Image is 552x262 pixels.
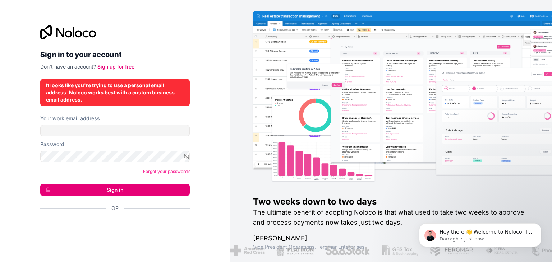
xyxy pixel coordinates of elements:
h2: The ultimate benefit of adopting Noloco is that what used to take two weeks to approve and proces... [253,207,529,228]
div: It looks like you're trying to use a personal email address. Noloco works best with a custom busi... [46,82,184,103]
iframe: Intercom notifications message [408,208,552,258]
span: Or [111,205,119,212]
h1: Two weeks down to two days [253,196,529,207]
h2: Sign in to your account [40,48,190,61]
span: Don't have an account? [40,64,96,70]
button: Sign in [40,184,190,196]
a: Sign up for free [97,64,134,70]
input: Email address [40,125,190,136]
img: /assets/american-red-cross-BAupjrZR.png [230,245,265,256]
label: Password [40,141,64,148]
a: Forgot your password? [143,169,190,174]
label: Your work email address [40,115,100,122]
iframe: Sign in with Google Button [37,220,188,235]
h1: Vice President Operations , Fergmar Enterprises [253,243,529,251]
input: Password [40,151,190,162]
h1: [PERSON_NAME] [253,233,529,243]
